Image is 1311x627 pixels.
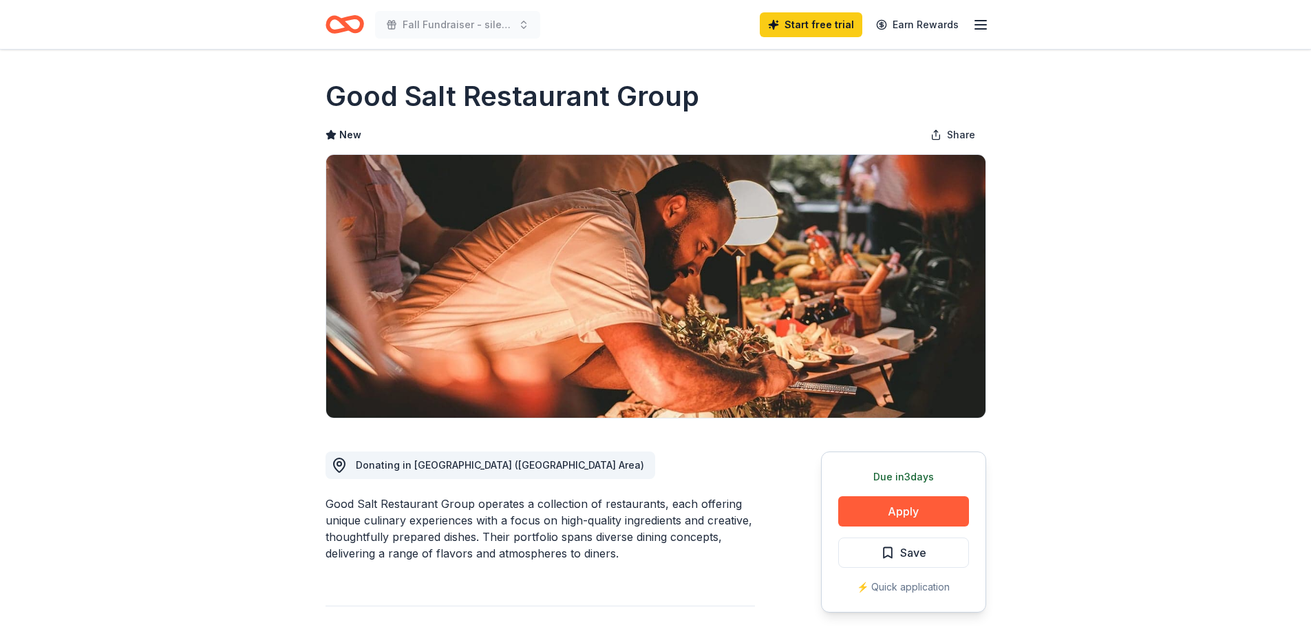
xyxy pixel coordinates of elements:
a: Home [326,8,364,41]
a: Start free trial [760,12,862,37]
span: Save [900,544,926,562]
button: Save [838,538,969,568]
a: Earn Rewards [868,12,967,37]
span: Donating in [GEOGRAPHIC_DATA] ([GEOGRAPHIC_DATA] Area) [356,459,644,471]
button: Apply [838,496,969,527]
button: Share [919,121,986,149]
h1: Good Salt Restaurant Group [326,77,699,116]
span: Fall Fundraiser - silent auction [403,17,513,33]
div: Due in 3 days [838,469,969,485]
button: Fall Fundraiser - silent auction [375,11,540,39]
div: Good Salt Restaurant Group operates a collection of restaurants, each offering unique culinary ex... [326,496,755,562]
span: Share [947,127,975,143]
img: Image for Good Salt Restaurant Group [326,155,985,418]
div: ⚡️ Quick application [838,579,969,595]
span: New [339,127,361,143]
